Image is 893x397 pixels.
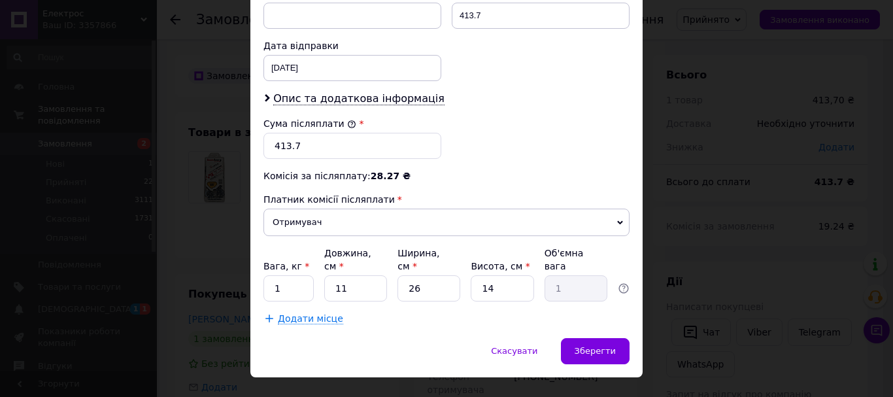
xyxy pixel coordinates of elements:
[263,209,630,236] span: Отримувач
[324,248,371,271] label: Довжина, см
[263,39,441,52] div: Дата відправки
[263,261,309,271] label: Вага, кг
[263,169,630,182] div: Комісія за післяплату:
[273,92,445,105] span: Опис та додаткова інформація
[263,194,395,205] span: Платник комісії післяплати
[545,247,607,273] div: Об'ємна вага
[263,118,356,129] label: Сума післяплати
[575,346,616,356] span: Зберегти
[278,313,343,324] span: Додати місце
[371,171,411,181] span: 28.27 ₴
[471,261,530,271] label: Висота, см
[397,248,439,271] label: Ширина, см
[491,346,537,356] span: Скасувати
